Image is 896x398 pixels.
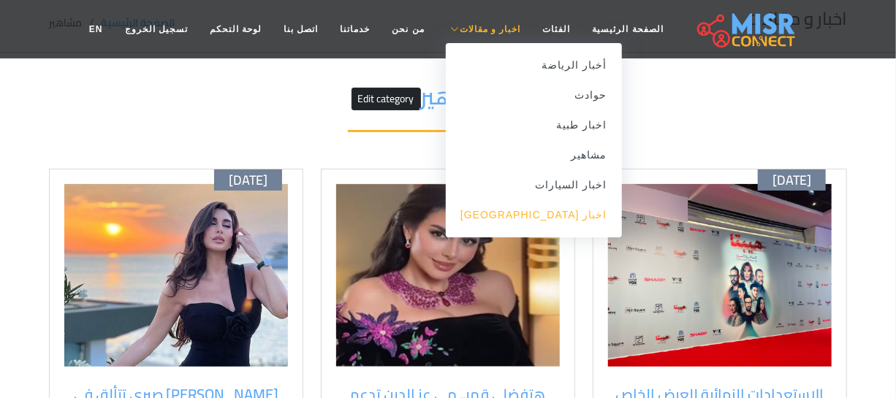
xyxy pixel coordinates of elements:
a: من نحن [381,15,436,43]
a: حوادث [446,80,622,110]
a: مشاهير [446,140,622,170]
img: main.misr_connect [697,11,795,47]
a: الفئات [532,15,582,43]
a: اخبار السيارات [446,170,622,200]
a: اتصل بنا [273,15,329,43]
img: مي عز الدين تدعم ياسمين صبري بعد مشاركتها في عرض أزياء أسبوع الموضة بباريس [336,184,560,367]
img: ياسمين صبري بإطلالة موف أنيقة خلال تواجدها في باريس [64,184,288,367]
a: اخبار [GEOGRAPHIC_DATA] [446,200,622,230]
span: اخبار و مقالات [460,23,521,36]
a: أخبار الرياضة [446,50,622,80]
span: [DATE] [229,172,267,188]
a: الصفحة الرئيسية [582,15,675,43]
h2: مشاهير [348,75,549,132]
a: اخبار و مقالات [436,15,532,43]
a: تسجيل الخروج [114,15,199,43]
a: خدماتنا [330,15,381,43]
img: الاستعدادات النهائية لعرض فيلم هيبتا 2 بعنوان "المناظرة الأخيرة" في دور السينما [608,184,832,367]
a: اخبار طبية [446,110,622,140]
a: لوحة التحكم [199,15,273,43]
span: [DATE] [772,172,811,188]
a: EN [78,15,114,43]
button: Edit category [352,88,421,110]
